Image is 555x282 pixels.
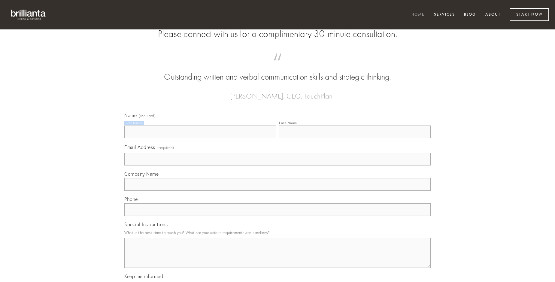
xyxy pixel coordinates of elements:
[124,28,431,40] h2: Please connect with us for a complimentary 30-minute consultation.
[134,83,421,102] figcaption: — [PERSON_NAME], CEO, TouchPlan
[124,196,138,202] span: Phone
[124,221,168,227] span: Special Instructions
[124,273,163,279] span: Keep me informed
[6,6,51,23] img: brillianta - research, strategy, marketing
[460,10,480,20] a: Blog
[124,171,159,177] span: Company Name
[124,229,431,237] p: What is the best time to reach you? What are your unique requirements and timelines?
[279,121,297,125] div: Last Name
[134,59,421,83] blockquote: Outstanding written and verbal communication skills and strategic thinking.
[134,59,421,71] span: “
[139,114,156,118] span: (required)
[430,10,459,20] a: Services
[510,8,549,21] a: Start Now
[124,112,137,118] span: Name
[481,10,505,20] a: About
[124,121,143,125] div: First Name
[124,144,155,150] span: Email Address
[408,10,429,20] a: Home
[157,144,174,152] span: (required)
